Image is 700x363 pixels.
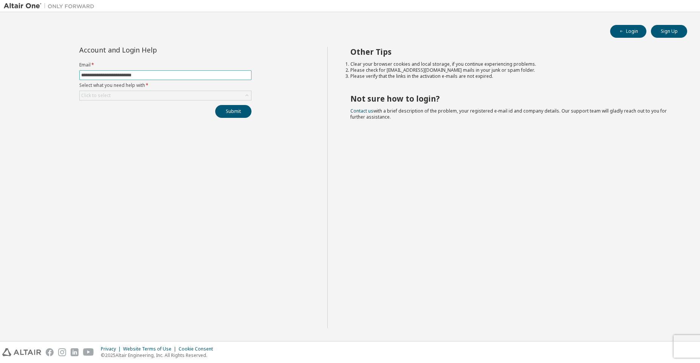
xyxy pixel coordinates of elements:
[179,346,217,352] div: Cookie Consent
[79,82,251,88] label: Select what you need help with
[350,47,674,57] h2: Other Tips
[350,61,674,67] li: Clear your browser cookies and local storage, if you continue experiencing problems.
[350,73,674,79] li: Please verify that the links in the activation e-mails are not expired.
[651,25,687,38] button: Sign Up
[58,348,66,356] img: instagram.svg
[101,346,123,352] div: Privacy
[79,47,217,53] div: Account and Login Help
[83,348,94,356] img: youtube.svg
[81,93,111,99] div: Click to select
[350,108,373,114] a: Contact us
[80,91,251,100] div: Click to select
[71,348,79,356] img: linkedin.svg
[46,348,54,356] img: facebook.svg
[350,67,674,73] li: Please check for [EMAIL_ADDRESS][DOMAIN_NAME] mails in your junk or spam folder.
[123,346,179,352] div: Website Terms of Use
[79,62,251,68] label: Email
[610,25,646,38] button: Login
[350,108,667,120] span: with a brief description of the problem, your registered e-mail id and company details. Our suppo...
[215,105,251,118] button: Submit
[2,348,41,356] img: altair_logo.svg
[350,94,674,103] h2: Not sure how to login?
[4,2,98,10] img: Altair One
[101,352,217,358] p: © 2025 Altair Engineering, Inc. All Rights Reserved.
